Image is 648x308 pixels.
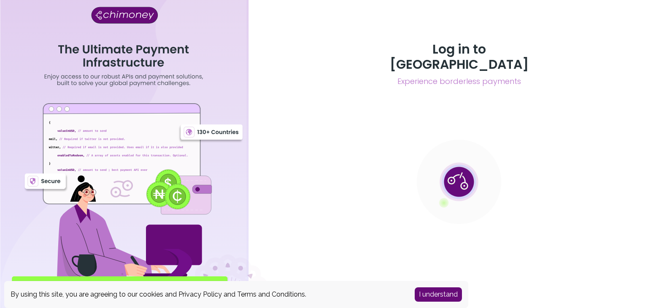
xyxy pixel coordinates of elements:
[11,289,402,300] div: By using this site, you are agreeing to our cookies and and .
[368,76,550,87] span: Experience borderless payments
[415,287,462,302] button: Accept cookies
[237,290,305,298] a: Terms and Conditions
[178,290,222,298] a: Privacy Policy
[417,140,501,224] img: public
[368,42,550,72] h3: Log in to [GEOGRAPHIC_DATA]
